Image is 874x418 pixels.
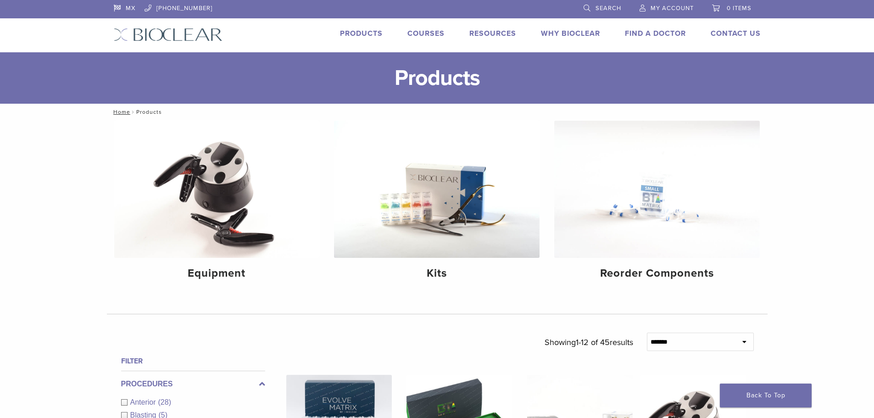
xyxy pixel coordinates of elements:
[554,121,760,288] a: Reorder Components
[334,121,540,288] a: Kits
[114,121,320,258] img: Equipment
[114,121,320,288] a: Equipment
[554,121,760,258] img: Reorder Components
[727,5,752,12] span: 0 items
[130,110,136,114] span: /
[121,356,265,367] h4: Filter
[158,398,171,406] span: (28)
[114,28,223,41] img: Bioclear
[596,5,621,12] span: Search
[107,104,768,120] nav: Products
[341,265,532,282] h4: Kits
[122,265,312,282] h4: Equipment
[121,379,265,390] label: Procedures
[407,29,445,38] a: Courses
[469,29,516,38] a: Resources
[625,29,686,38] a: Find A Doctor
[130,398,158,406] span: Anterior
[651,5,694,12] span: My Account
[334,121,540,258] img: Kits
[340,29,383,38] a: Products
[545,333,633,352] p: Showing results
[720,384,812,407] a: Back To Top
[562,265,752,282] h4: Reorder Components
[541,29,600,38] a: Why Bioclear
[711,29,761,38] a: Contact Us
[576,337,610,347] span: 1-12 of 45
[111,109,130,115] a: Home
